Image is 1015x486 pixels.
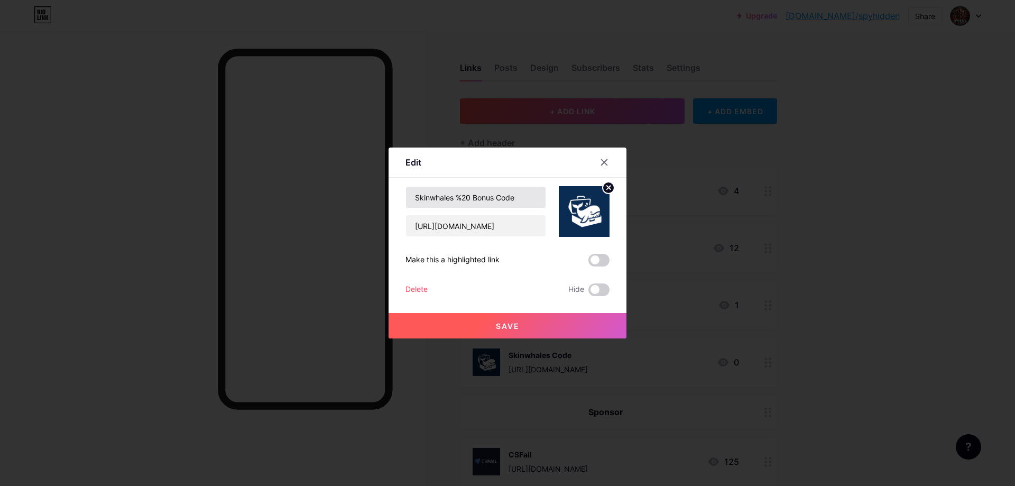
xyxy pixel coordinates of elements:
[389,313,626,338] button: Save
[496,322,520,331] span: Save
[568,283,584,296] span: Hide
[406,187,546,208] input: Title
[559,186,610,237] img: link_thumbnail
[405,283,428,296] div: Delete
[406,215,546,236] input: URL
[405,156,421,169] div: Edit
[405,254,500,267] div: Make this a highlighted link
